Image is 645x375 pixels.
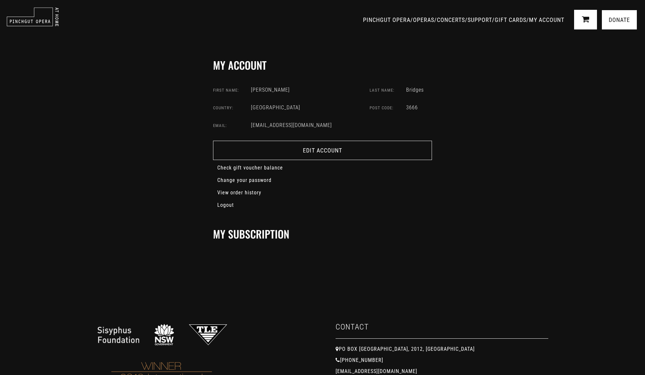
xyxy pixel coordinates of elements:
a: [EMAIL_ADDRESS][DOMAIN_NAME] [336,368,417,374]
a: View order history [213,187,432,199]
p: [PHONE_NUMBER] [336,356,548,364]
label: Email: [213,122,227,129]
td: [EMAIL_ADDRESS][DOMAIN_NAME] [251,116,370,134]
p: PO BOX [GEOGRAPHIC_DATA], 2012, [GEOGRAPHIC_DATA] [336,345,548,353]
span: / / / / / [363,16,566,23]
h4: Contact [336,322,548,339]
a: SUPPORT [468,16,492,23]
a: MY ACCOUNT [529,16,564,23]
a: PINCHGUT OPERA [363,16,410,23]
a: OPERAS [413,16,434,23]
label: Country: [213,105,233,111]
h2: My Subscription [213,228,432,240]
label: First Name: [213,87,239,94]
a: Edit Account [213,141,432,160]
a: CONCERTS [437,16,465,23]
img: Website%20logo%20footer%20v3.png [97,322,227,347]
a: Logout [213,199,432,211]
label: Last Name: [370,87,394,94]
a: GIFT CARDS [495,16,526,23]
a: Check gift voucher balance [213,162,432,174]
img: pinchgut_at_home_negative_logo.svg [7,7,59,27]
td: [PERSON_NAME] [251,81,370,99]
a: Donate [602,10,637,29]
h2: My Account [213,59,432,71]
td: Bridges [406,81,432,99]
a: Change your password [213,174,432,187]
td: [GEOGRAPHIC_DATA] [251,99,370,116]
label: Post Code: [370,105,393,111]
td: 3666 [406,99,432,116]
